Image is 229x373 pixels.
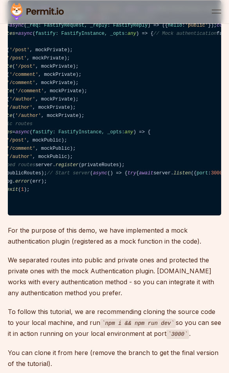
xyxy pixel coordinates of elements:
span: any [128,31,136,36]
span: '/comment' [9,72,38,77]
span: // Mock authentication [153,31,217,36]
span: '/author' [9,97,35,102]
span: '/post' [7,56,27,61]
span: '/post' [7,138,27,143]
span: listen [173,170,191,176]
span: '/author' [7,105,32,110]
span: log [4,179,13,184]
span: async [9,23,24,28]
span: hello [168,23,182,28]
p: For the purpose of this demo, we have implemented a mock authentication plugin (registered as a m... [8,225,221,247]
span: fastify: FastifyInstance, _opts: [35,31,136,36]
button: open menu [212,7,221,16]
p: You can clone it from here (remove the branch to get the final version of the tutorial). [8,347,221,369]
span: '/post' [15,64,35,69]
span: '/author' [7,154,32,160]
p: We separated routes into public and private ones and protected the private ones with the mock Aut... [8,255,221,298]
span: await [139,170,153,176]
code: ( ). (); ; { , , } ; : = ({ : }); = ( ) => ({ : }); = ( ) => ({ : }); = ( ) => ({ : }); = ( ) => ... [8,0,221,215]
span: async [15,129,30,135]
code: npm i && npm run dev [100,319,176,328]
code: 3000 [166,330,189,339]
span: fastify: FastifyInstance, _opts: [32,129,133,135]
span: '/comment' [15,88,44,94]
span: '/comment' [7,80,36,86]
span: _req: FastifyRequest, _reply: FastifyReply [27,23,148,28]
span: exit [7,187,18,192]
span: 'public' [185,23,208,28]
span: '/post' [9,47,29,53]
span: port [197,170,208,176]
p: To follow this tutorial, we are recommending cloning the source code to your local machine, and r... [8,306,221,339]
span: register [56,162,79,168]
span: 1 [21,187,24,192]
span: try [128,170,136,176]
span: 3000 [211,170,222,176]
img: Permit logo [8,2,67,22]
span: any [124,129,133,135]
span: error [15,179,30,184]
span: '/comment' [7,146,36,151]
span: async [93,170,107,176]
span: async [18,31,32,36]
span: // Start server [47,170,90,176]
span: '/author' [15,113,41,118]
